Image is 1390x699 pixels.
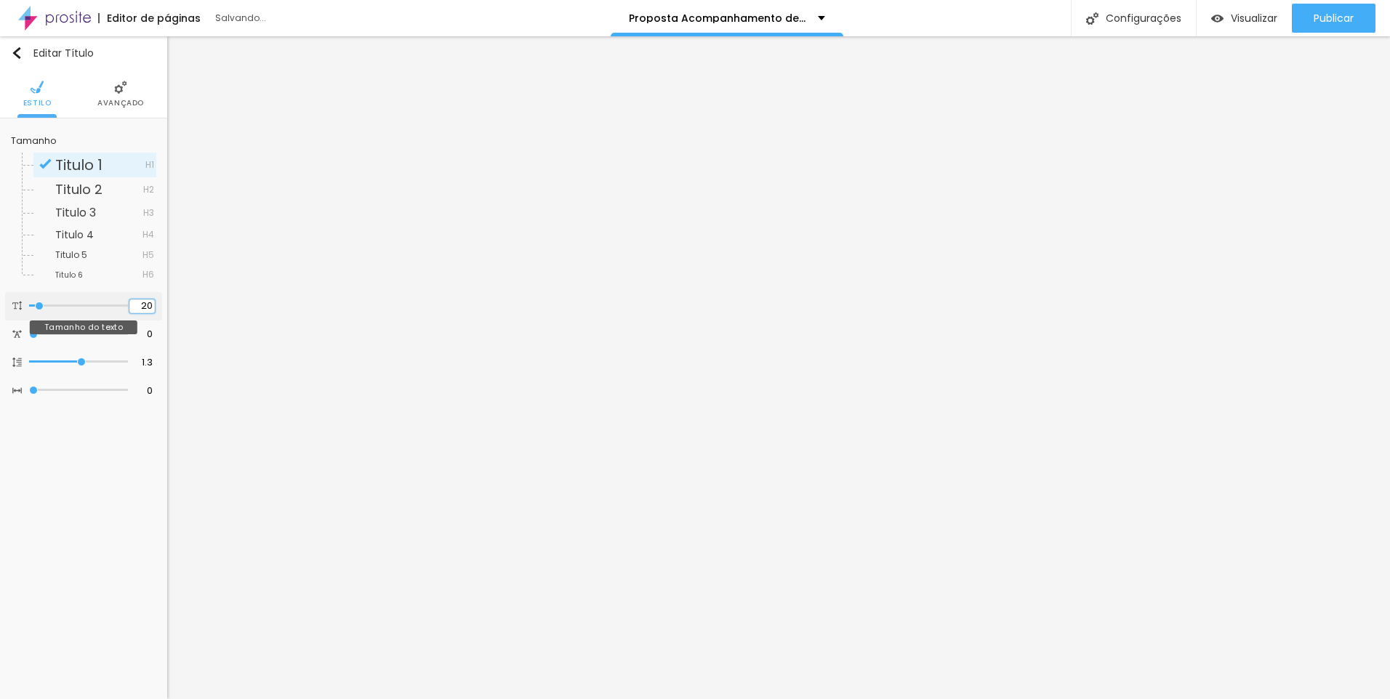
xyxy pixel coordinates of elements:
span: Titulo 4 [55,227,94,242]
span: H6 [142,270,154,279]
span: Visualizar [1231,12,1277,24]
img: view-1.svg [1211,12,1224,25]
img: Icone [11,47,23,59]
button: Visualizar [1197,4,1292,33]
span: Titulo 5 [55,249,87,261]
span: Titulo 1 [55,155,103,175]
span: H4 [142,230,154,239]
div: Editor de páginas [98,13,201,23]
span: H3 [143,209,154,217]
img: Icone [1086,12,1098,25]
span: Avançado [97,100,144,107]
img: Icone [12,386,22,395]
span: Estilo [23,100,52,107]
span: H1 [145,161,154,169]
span: Titulo 2 [55,180,103,198]
button: Publicar [1292,4,1375,33]
img: Icone [39,158,52,170]
div: Editar Título [11,47,94,59]
img: Icone [114,81,127,94]
span: Titulo 6 [55,270,83,280]
span: Titulo 3 [55,204,96,221]
span: H2 [143,185,154,194]
p: Proposta Acompanhamento de Bebê [629,13,807,23]
span: Publicar [1314,12,1354,24]
div: Tamanho [11,137,156,145]
iframe: Editor [167,36,1390,699]
img: Icone [12,301,22,310]
div: Salvando... [215,14,382,23]
img: Icone [12,329,22,339]
img: Icone [31,81,44,94]
img: Icone [12,357,22,367]
span: H5 [142,251,154,259]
